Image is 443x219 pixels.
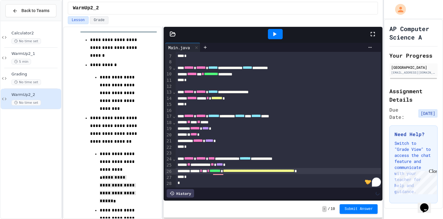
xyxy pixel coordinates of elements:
p: Switch to "Grade View" to access the chat feature and communicate with your teacher for help and ... [394,140,432,195]
span: Back to Teams [21,8,49,14]
div: 23 [165,150,173,156]
h2: Assignment Details [389,87,438,104]
div: 18 [165,120,173,126]
div: 15 [165,102,173,108]
span: [DATE] [418,109,438,118]
span: Due Date: [389,106,416,121]
span: - [322,206,327,212]
div: To enrich screen reader interactions, please activate Accessibility in Grammarly extension settings [176,15,381,187]
div: Main.java [165,43,200,52]
div: 24 [165,156,173,162]
h1: AP Computer Science A [389,24,438,41]
span: No time set [11,100,41,106]
span: Fold line [172,157,175,161]
div: [GEOGRAPHIC_DATA] [391,65,436,70]
span: Submit Answer [344,207,373,211]
button: Back to Teams [5,4,56,17]
span: Fold line [172,65,175,70]
div: 21 [165,138,173,144]
div: 25 [165,162,173,168]
div: Main.java [165,44,193,51]
div: 19 [165,126,173,132]
div: 22 [165,144,173,151]
span: WarmUp2_2 [11,92,60,97]
div: 12 [165,84,173,90]
iframe: chat widget [393,169,437,194]
div: 8 [165,59,173,65]
iframe: chat widget [418,195,437,213]
div: 11 [165,78,173,84]
div: 9 [165,65,173,71]
div: 13 [165,89,173,95]
span: No time set [11,38,41,44]
div: 17 [165,113,173,119]
span: 10 [331,207,335,211]
button: Grade [90,16,108,24]
span: Fold line [172,90,175,94]
div: 14 [165,96,173,102]
span: WarmUp2_2 [73,5,99,12]
span: Fold line [172,120,175,125]
div: 7 [165,53,173,59]
div: 27 [165,175,173,181]
div: 26 [165,169,173,175]
h2: Your Progress [389,51,438,60]
span: Calculator2 [11,31,60,36]
span: Fold line [172,114,175,119]
span: No time set [11,79,41,85]
div: My Account [389,2,407,16]
div: 10 [165,71,173,77]
div: Chat with us now!Close [2,2,42,38]
button: Submit Answer [340,204,378,214]
span: Grading [11,72,60,77]
div: 20 [165,132,173,138]
div: [EMAIL_ADDRESS][DOMAIN_NAME] [391,70,436,75]
span: / [328,207,330,211]
span: 5 min [11,59,31,65]
div: History [167,189,194,198]
button: Lesson [68,16,89,24]
span: WarmUp2_1 [11,51,60,56]
div: 28 [165,181,173,187]
h3: Need Help? [394,131,432,138]
div: 16 [165,108,173,114]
